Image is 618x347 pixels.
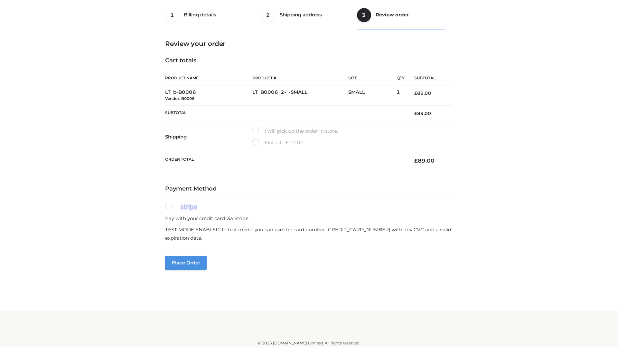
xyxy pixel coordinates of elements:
td: SMALL [348,85,397,106]
h4: Payment Method [165,185,453,192]
label: Flat rate: [252,138,304,147]
h4: Cart totals [165,57,453,64]
small: Vendor: B0006 [165,96,194,101]
span: £ [414,111,417,116]
th: Product Name [165,71,252,85]
th: Subtotal [405,71,453,85]
p: Pay with your credit card via Stripe. [165,214,453,223]
th: Shipping [165,121,252,152]
span: £ [414,157,418,164]
span: £ [414,90,417,96]
th: Subtotal [165,105,405,121]
bdi: 89.00 [414,111,431,116]
td: 1 [397,85,405,106]
h3: Review your order [165,40,453,48]
div: © 2025 [DOMAIN_NAME] Limited. All rights reserved. [96,340,522,346]
p: TEST MODE ENABLED. In test mode, you can use the card number [CREDIT_CARD_NUMBER] with any CVC an... [165,226,453,242]
th: Product # [252,71,348,85]
td: LT_b-B0006 [165,85,252,106]
td: LT_B0006_2-_-SMALL [252,85,348,106]
bdi: 20.00 [286,139,304,146]
bdi: 89.00 [414,157,435,164]
th: Order Total [165,152,405,169]
span: £ [286,139,289,146]
label: I will pick up the order in store. [252,127,338,135]
button: Place order [165,256,207,270]
th: Size [348,71,393,85]
th: Qty [397,71,405,85]
bdi: 89.00 [414,90,431,96]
